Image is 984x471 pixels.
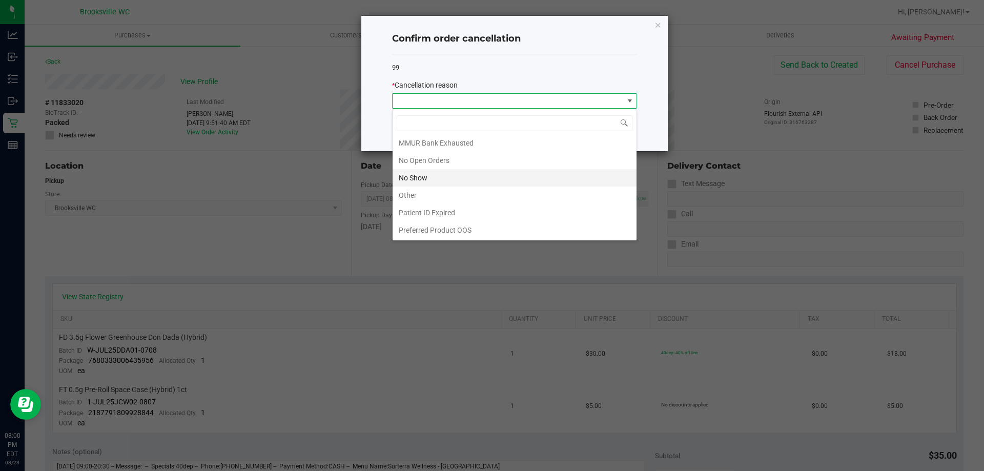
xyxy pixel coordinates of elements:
li: MMUR Bank Exhausted [393,134,637,152]
li: Other [393,187,637,204]
span: 99 [392,64,399,71]
li: Patient ID Expired [393,204,637,221]
li: Preferred Product OOS [393,221,637,239]
h4: Confirm order cancellation [392,32,637,46]
iframe: Resource center [10,389,41,420]
span: Cancellation reason [395,81,458,89]
li: No Open Orders [393,152,637,169]
button: Close [654,18,662,31]
li: No Show [393,169,637,187]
